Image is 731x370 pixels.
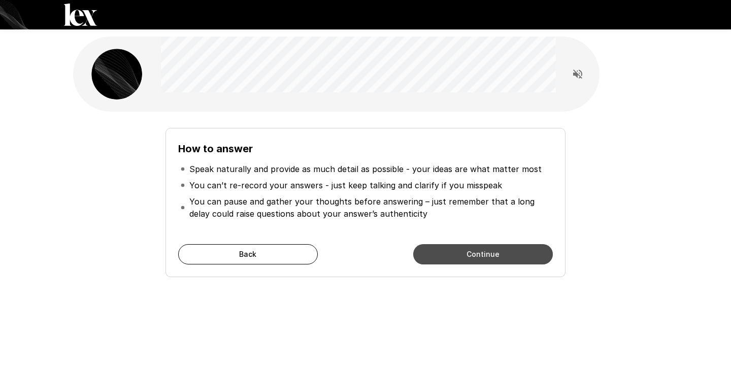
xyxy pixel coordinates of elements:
[189,163,542,175] p: Speak naturally and provide as much detail as possible - your ideas are what matter most
[413,244,553,264] button: Continue
[178,244,318,264] button: Back
[178,143,253,155] b: How to answer
[568,64,588,84] button: Read questions aloud
[189,179,502,191] p: You can’t re-record your answers - just keep talking and clarify if you misspeak
[91,49,142,99] img: lex_avatar2.png
[189,195,551,220] p: You can pause and gather your thoughts before answering – just remember that a long delay could r...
